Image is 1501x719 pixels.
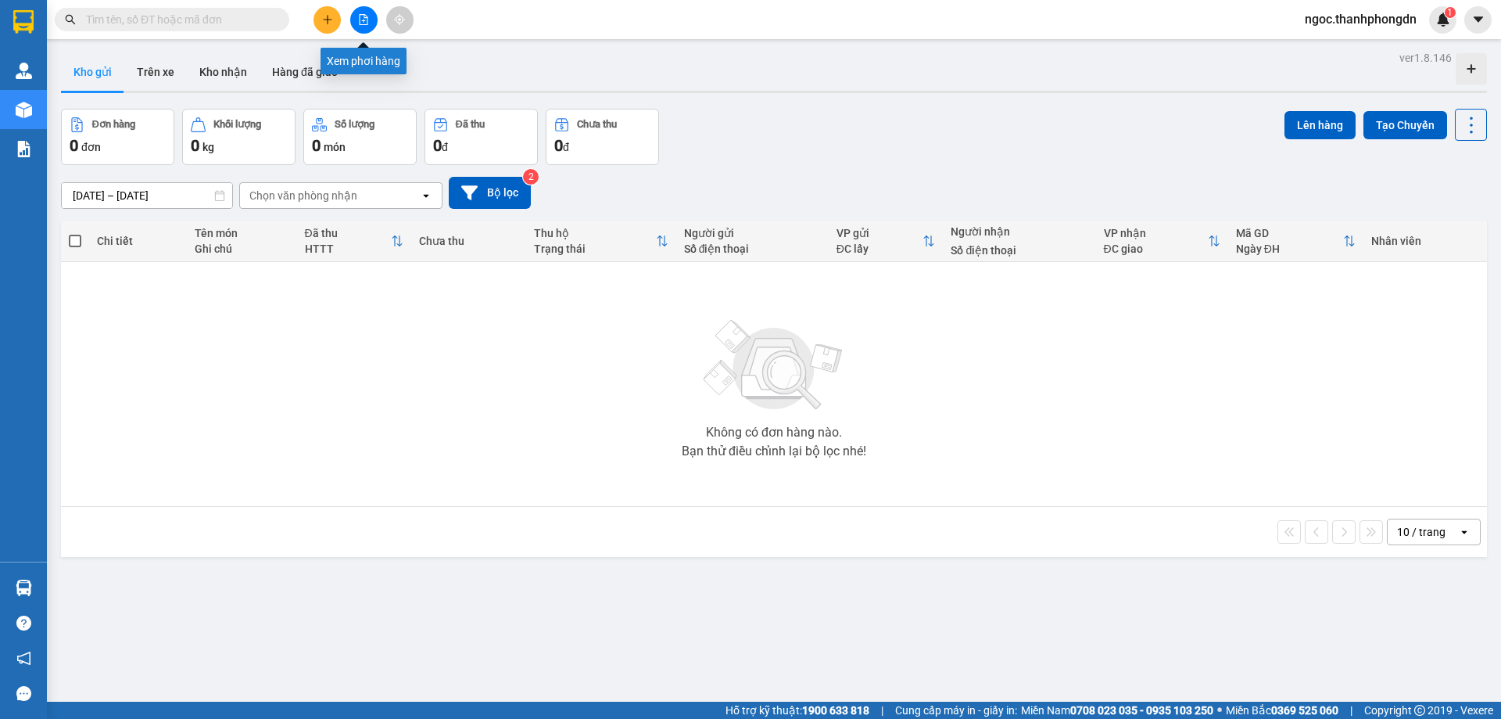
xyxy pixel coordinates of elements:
[187,53,260,91] button: Kho nhận
[61,109,174,165] button: Đơn hàng0đơn
[442,141,448,153] span: đ
[16,102,32,118] img: warehouse-icon
[456,119,485,130] div: Đã thu
[706,426,842,439] div: Không có đơn hàng nào.
[829,221,944,262] th: Toggle SortBy
[419,235,518,247] div: Chưa thu
[523,169,539,185] sup: 2
[1217,707,1222,714] span: ⚪️
[195,227,289,239] div: Tên món
[1471,13,1485,27] span: caret-down
[313,6,341,34] button: plus
[13,10,34,34] img: logo-vxr
[97,235,178,247] div: Chi tiết
[1104,243,1208,255] div: ĐC giao
[1414,705,1425,716] span: copyright
[836,227,923,239] div: VP gửi
[321,48,407,74] div: Xem phơi hàng
[725,702,869,719] span: Hỗ trợ kỹ thuật:
[65,14,76,25] span: search
[62,183,232,208] input: Select a date range.
[1021,702,1213,719] span: Miền Nam
[1447,7,1453,18] span: 1
[1350,702,1352,719] span: |
[195,243,289,255] div: Ghi chú
[1371,235,1479,247] div: Nhân viên
[124,53,187,91] button: Trên xe
[836,243,923,255] div: ĐC lấy
[951,244,1087,257] div: Số điện thoại
[16,141,32,157] img: solution-icon
[1096,221,1228,262] th: Toggle SortBy
[577,119,617,130] div: Chưa thu
[1456,53,1487,84] div: Tạo kho hàng mới
[1284,111,1356,139] button: Lên hàng
[1236,243,1343,255] div: Ngày ĐH
[534,243,656,255] div: Trạng thái
[92,119,135,130] div: Đơn hàng
[1458,526,1471,538] svg: open
[1292,9,1429,29] span: ngoc.thanhphongdn
[249,188,357,203] div: Chọn văn phòng nhận
[684,243,821,255] div: Số điện thoại
[433,136,442,155] span: 0
[322,14,333,25] span: plus
[449,177,531,209] button: Bộ lọc
[534,227,656,239] div: Thu hộ
[1399,49,1452,67] div: ver 1.8.146
[420,189,432,202] svg: open
[682,445,866,458] div: Bạn thử điều chỉnh lại bộ lọc nhé!
[895,702,1017,719] span: Cung cấp máy in - giấy in:
[1104,227,1208,239] div: VP nhận
[303,109,417,165] button: Số lượng0món
[1271,704,1338,717] strong: 0369 525 060
[182,109,296,165] button: Khối lượng0kg
[881,702,883,719] span: |
[1436,13,1450,27] img: icon-new-feature
[1226,702,1338,719] span: Miền Bắc
[546,109,659,165] button: Chưa thu0đ
[1228,221,1363,262] th: Toggle SortBy
[1070,704,1213,717] strong: 0708 023 035 - 0935 103 250
[260,53,350,91] button: Hàng đã giao
[1397,524,1445,540] div: 10 / trang
[951,225,1087,238] div: Người nhận
[335,119,374,130] div: Số lượng
[526,221,676,262] th: Toggle SortBy
[16,616,31,631] span: question-circle
[1464,6,1492,34] button: caret-down
[81,141,101,153] span: đơn
[386,6,414,34] button: aim
[1445,7,1456,18] sup: 1
[16,63,32,79] img: warehouse-icon
[16,686,31,701] span: message
[425,109,538,165] button: Đã thu0đ
[70,136,78,155] span: 0
[554,136,563,155] span: 0
[1236,227,1343,239] div: Mã GD
[563,141,569,153] span: đ
[61,53,124,91] button: Kho gửi
[213,119,261,130] div: Khối lượng
[358,14,369,25] span: file-add
[305,227,392,239] div: Đã thu
[202,141,214,153] span: kg
[802,704,869,717] strong: 1900 633 818
[350,6,378,34] button: file-add
[305,243,392,255] div: HTTT
[684,227,821,239] div: Người gửi
[16,580,32,596] img: warehouse-icon
[297,221,412,262] th: Toggle SortBy
[696,311,852,420] img: svg+xml;base64,PHN2ZyBjbGFzcz0ibGlzdC1wbHVnX19zdmciIHhtbG5zPSJodHRwOi8vd3d3LnczLm9yZy8yMDAwL3N2Zy...
[1363,111,1447,139] button: Tạo Chuyến
[312,136,321,155] span: 0
[324,141,346,153] span: món
[86,11,270,28] input: Tìm tên, số ĐT hoặc mã đơn
[191,136,199,155] span: 0
[16,651,31,666] span: notification
[394,14,405,25] span: aim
